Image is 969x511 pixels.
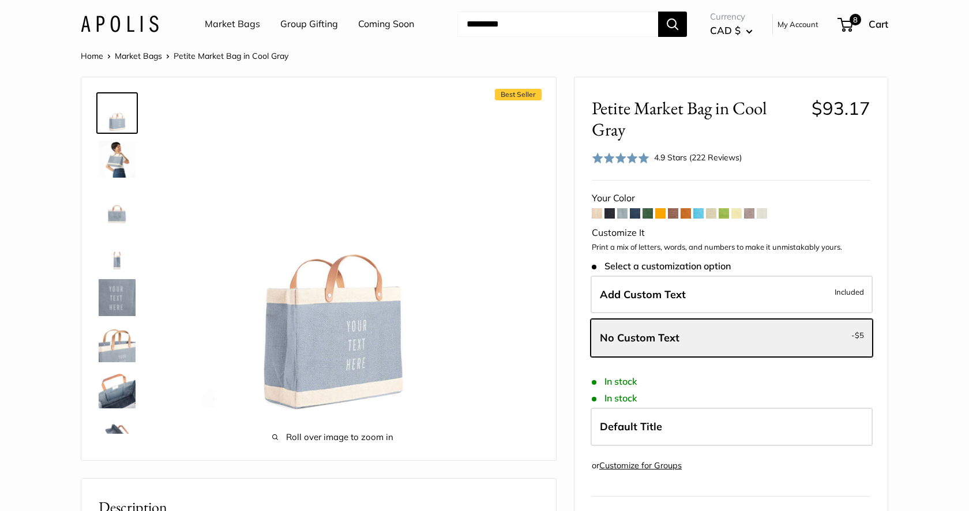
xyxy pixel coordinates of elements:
[591,408,873,446] label: Default Title
[835,285,864,299] span: Included
[99,95,136,131] img: Petite Market Bag in Cool Gray
[592,376,637,387] span: In stock
[710,24,741,36] span: CAD $
[654,151,742,164] div: 4.9 Stars (222 Reviews)
[600,420,662,433] span: Default Title
[96,185,138,226] a: Petite Market Bag in Cool Gray
[592,224,870,242] div: Customize It
[851,328,864,342] span: -
[81,16,159,32] img: Apolis
[99,325,136,362] img: Petite Market Bag in Cool Gray
[205,16,260,33] a: Market Bags
[592,393,637,404] span: In stock
[174,95,492,413] img: Petite Market Bag in Cool Gray
[850,14,861,25] span: 8
[869,18,888,30] span: Cart
[710,21,753,40] button: CAD $
[96,323,138,365] a: Petite Market Bag in Cool Gray
[115,51,162,61] a: Market Bags
[591,276,873,314] label: Add Custom Text
[99,233,136,270] img: Petite Market Bag in Cool Gray
[99,187,136,224] img: Petite Market Bag in Cool Gray
[600,288,686,301] span: Add Custom Text
[174,51,288,61] span: Petite Market Bag in Cool Gray
[96,138,138,180] a: Petite Market Bag in Cool Gray
[81,51,103,61] a: Home
[592,261,731,272] span: Select a customization option
[592,242,870,253] p: Print a mix of letters, words, and numbers to make it unmistakably yours.
[99,418,136,454] img: Petite Market Bag in Cool Gray
[591,319,873,357] label: Leave Blank
[358,16,414,33] a: Coming Soon
[96,92,138,134] a: Petite Market Bag in Cool Gray
[99,141,136,178] img: Petite Market Bag in Cool Gray
[81,48,288,63] nav: Breadcrumb
[592,97,803,140] span: Petite Market Bag in Cool Gray
[174,429,492,445] span: Roll over image to zoom in
[99,279,136,316] img: Petite Market Bag in Cool Gray
[96,231,138,272] a: Petite Market Bag in Cool Gray
[599,460,682,471] a: Customize for Groups
[592,149,742,166] div: 4.9 Stars (222 Reviews)
[592,458,682,474] div: or
[495,89,542,100] span: Best Seller
[778,17,818,31] a: My Account
[96,369,138,411] a: Petite Market Bag in Cool Gray
[99,371,136,408] img: Petite Market Bag in Cool Gray
[855,330,864,340] span: $5
[96,415,138,457] a: Petite Market Bag in Cool Gray
[96,277,138,318] a: Petite Market Bag in Cool Gray
[457,12,658,37] input: Search...
[280,16,338,33] a: Group Gifting
[839,15,888,33] a: 8 Cart
[710,9,753,25] span: Currency
[592,190,870,207] div: Your Color
[658,12,687,37] button: Search
[812,97,870,119] span: $93.17
[600,331,679,344] span: No Custom Text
